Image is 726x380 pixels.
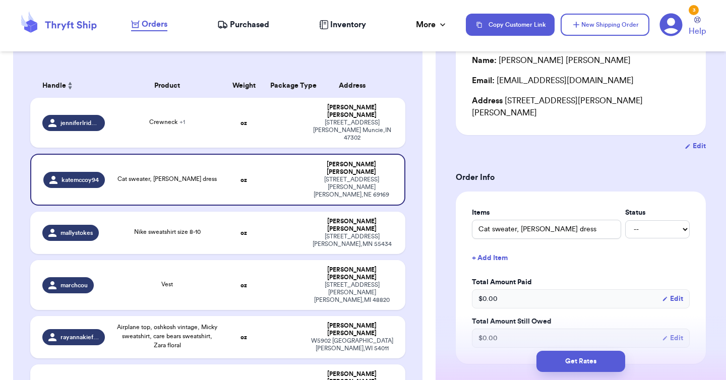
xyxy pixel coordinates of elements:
button: Sort ascending [66,80,74,92]
div: [STREET_ADDRESS][PERSON_NAME] [PERSON_NAME] , NE 69169 [311,176,392,199]
div: [STREET_ADDRESS] [PERSON_NAME] , MN 55434 [311,233,393,248]
span: rayannakieffer [60,333,99,341]
label: Total Amount Paid [472,277,690,287]
span: Address [472,97,503,105]
div: [EMAIL_ADDRESS][DOMAIN_NAME] [472,75,690,87]
strong: oz [240,120,247,126]
span: Purchased [230,19,269,31]
div: 3 [689,5,699,15]
label: Status [625,208,690,218]
div: [PERSON_NAME] [PERSON_NAME] [311,218,393,233]
button: Edit [685,141,706,151]
strong: oz [240,334,247,340]
button: Edit [662,294,683,304]
span: Cat sweater, [PERSON_NAME] dress [117,176,217,182]
span: Help [689,25,706,37]
a: Purchased [217,19,269,31]
div: [PERSON_NAME] [PERSON_NAME] [311,104,393,119]
div: [PERSON_NAME] [PERSON_NAME] [311,161,392,176]
span: + 1 [179,119,185,125]
th: Address [305,74,405,98]
a: Inventory [319,19,366,31]
strong: oz [240,230,247,236]
span: Crewneck [149,119,185,125]
button: New Shipping Order [561,14,649,36]
div: [PERSON_NAME] [PERSON_NAME] [472,54,631,67]
span: Orders [142,18,167,30]
span: Nike sweatshirt size 8-10 [134,229,201,235]
a: Orders [131,18,167,31]
strong: oz [240,282,247,288]
span: jenniferlriddle [60,119,99,127]
span: Inventory [330,19,366,31]
strong: oz [240,177,247,183]
span: Handle [42,81,66,91]
span: Airplane top, oshkosh vintage, Micky sweatshirt, care bears sweatshirt, Zara floral [117,324,217,348]
div: [PERSON_NAME] [PERSON_NAME] [311,322,393,337]
a: Help [689,17,706,37]
th: Package Type [264,74,305,98]
div: W5902 [GEOGRAPHIC_DATA] [PERSON_NAME] , WI 54011 [311,337,393,352]
button: + Add Item [468,247,694,269]
span: $ 0.00 [478,333,498,343]
th: Product [111,74,224,98]
span: mallystokes [60,229,93,237]
span: Vest [161,281,173,287]
span: Name: [472,56,497,65]
div: [PERSON_NAME] [PERSON_NAME] [311,266,393,281]
button: Copy Customer Link [466,14,555,36]
a: 3 [659,13,683,36]
div: [STREET_ADDRESS][PERSON_NAME] [PERSON_NAME] , MI 48820 [311,281,393,304]
span: katemccoy94 [62,176,99,184]
button: Edit [662,333,683,343]
div: More [416,19,448,31]
span: Email: [472,77,495,85]
div: [STREET_ADDRESS][PERSON_NAME] Muncie , IN 47302 [311,119,393,142]
th: Weight [224,74,264,98]
h3: Order Info [456,171,706,183]
label: Items [472,208,621,218]
div: [STREET_ADDRESS][PERSON_NAME][PERSON_NAME] [472,95,690,119]
span: $ 0.00 [478,294,498,304]
button: Get Rates [536,351,625,372]
span: marchcou [60,281,88,289]
label: Total Amount Still Owed [472,316,690,327]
